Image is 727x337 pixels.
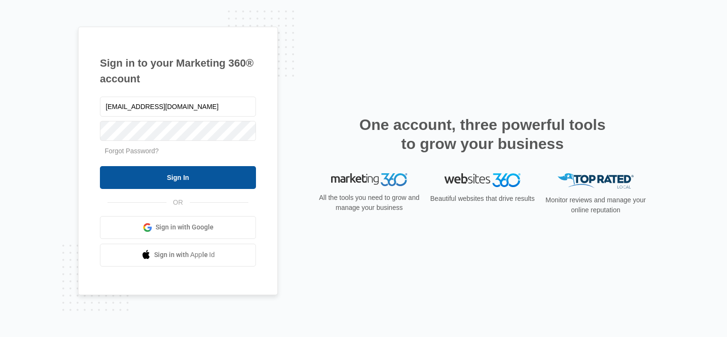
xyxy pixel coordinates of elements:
span: Sign in with Google [156,222,214,232]
input: Email [100,97,256,117]
h2: One account, three powerful tools to grow your business [356,115,609,153]
span: OR [167,198,190,208]
a: Sign in with Google [100,216,256,239]
img: Marketing 360 [331,173,407,187]
input: Sign In [100,166,256,189]
span: Sign in with Apple Id [154,250,215,260]
h1: Sign in to your Marketing 360® account [100,55,256,87]
a: Sign in with Apple Id [100,244,256,267]
img: Websites 360 [444,173,521,187]
a: Forgot Password? [105,147,159,155]
p: Beautiful websites that drive results [429,194,536,204]
p: Monitor reviews and manage your online reputation [542,195,649,215]
p: All the tools you need to grow and manage your business [316,193,422,213]
img: Top Rated Local [558,173,634,189]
